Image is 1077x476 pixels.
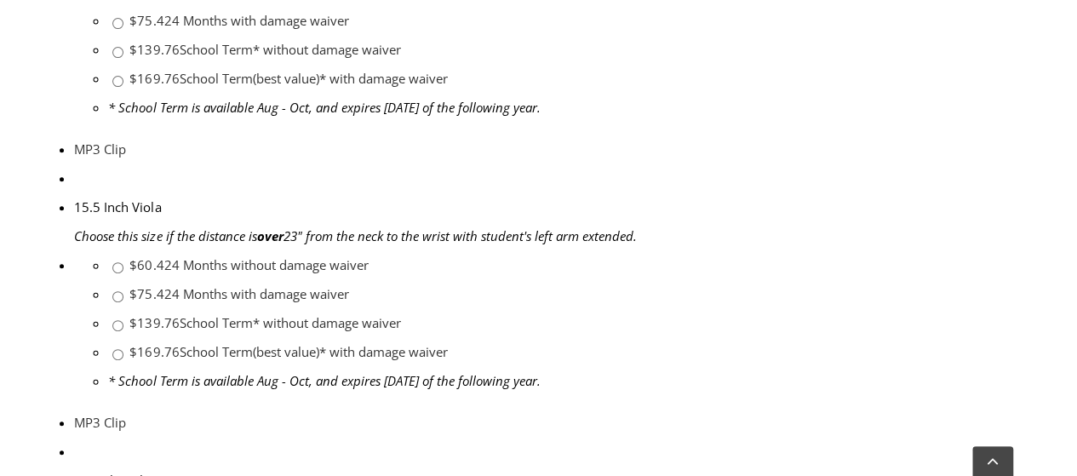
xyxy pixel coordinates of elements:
[129,285,348,302] a: $75.424 Months with damage waiver
[74,192,829,221] div: 15.5 Inch Viola
[129,343,179,360] span: $169.76
[129,12,171,29] span: $75.42
[129,70,447,87] a: $169.76School Term(best value)* with damage waiver
[129,256,368,273] a: $60.424 Months without damage waiver
[129,41,400,58] a: $139.76School Term* without damage waiver
[74,227,636,244] em: Choose this size if the distance is 23" from the neck to the wrist with student's left arm extended.
[74,414,126,431] a: MP3 Clip
[108,372,540,389] em: * School Term is available Aug - Oct, and expires [DATE] of the following year.
[129,70,179,87] span: $169.76
[129,314,400,331] a: $139.76School Term* without damage waiver
[129,256,171,273] span: $60.42
[129,12,348,29] a: $75.424 Months with damage waiver
[129,285,171,302] span: $75.42
[74,141,126,158] a: MP3 Clip
[129,314,179,331] span: $139.76
[129,41,179,58] span: $139.76
[129,343,447,360] a: $169.76School Term(best value)* with damage waiver
[108,99,540,116] em: * School Term is available Aug - Oct, and expires [DATE] of the following year.
[256,227,283,244] strong: over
